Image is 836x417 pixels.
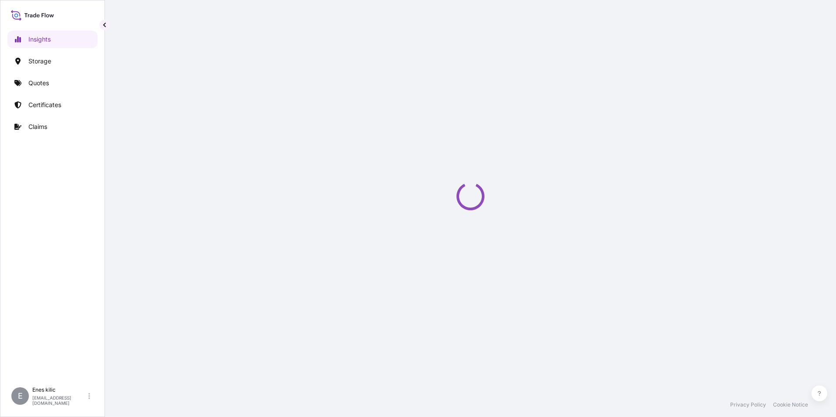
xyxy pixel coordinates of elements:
a: Claims [7,118,98,136]
p: [EMAIL_ADDRESS][DOMAIN_NAME] [32,395,87,406]
a: Quotes [7,74,98,92]
p: Quotes [28,79,49,87]
p: Certificates [28,101,61,109]
a: Certificates [7,96,98,114]
a: Storage [7,52,98,70]
p: Storage [28,57,51,66]
p: Claims [28,122,47,131]
a: Privacy Policy [730,401,766,408]
a: Cookie Notice [773,401,808,408]
span: E [18,392,23,400]
p: Enes kilic [32,386,87,393]
p: Insights [28,35,51,44]
a: Insights [7,31,98,48]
